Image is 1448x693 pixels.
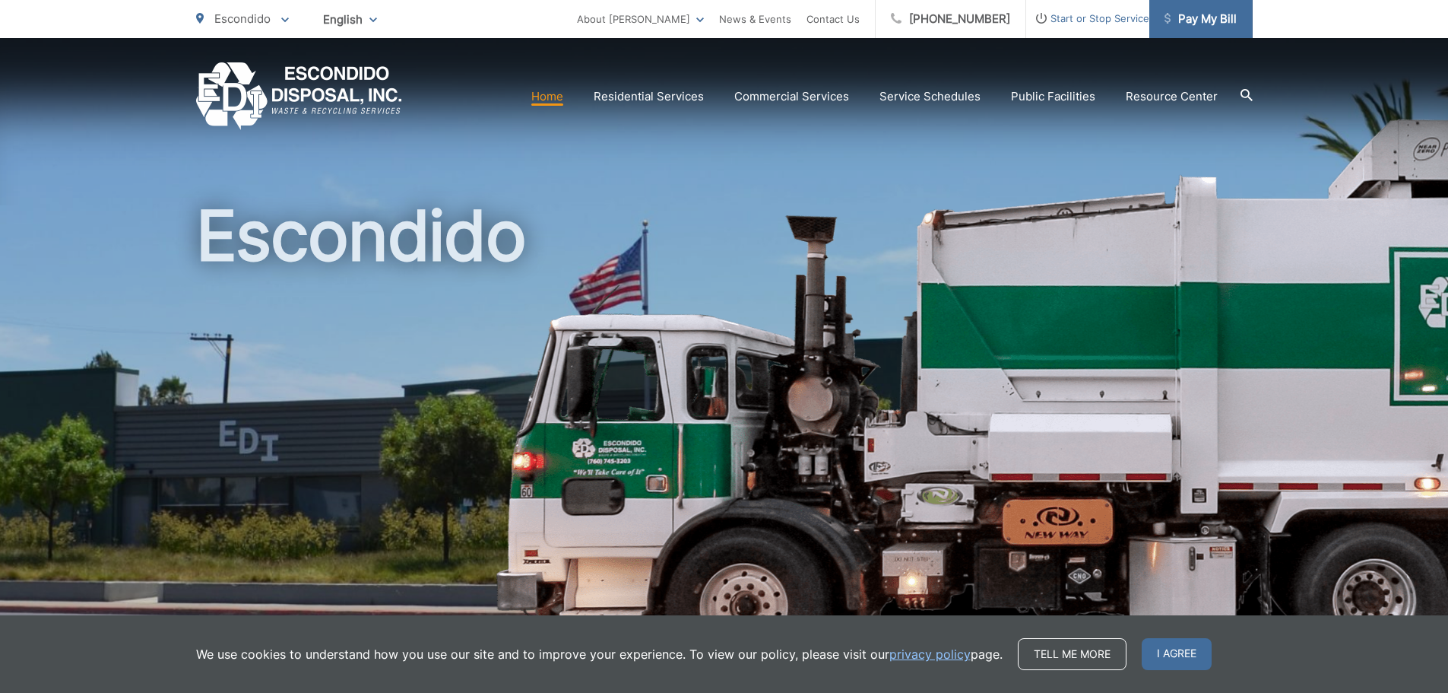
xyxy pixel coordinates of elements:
p: We use cookies to understand how you use our site and to improve your experience. To view our pol... [196,645,1003,663]
a: About [PERSON_NAME] [577,10,704,28]
a: Service Schedules [879,87,981,106]
a: Public Facilities [1011,87,1095,106]
a: Home [531,87,563,106]
a: EDCD logo. Return to the homepage. [196,62,402,130]
a: Tell me more [1018,638,1126,670]
span: I agree [1142,638,1212,670]
h1: Escondido [196,198,1253,679]
span: Escondido [214,11,271,26]
span: Pay My Bill [1164,10,1237,28]
a: Residential Services [594,87,704,106]
a: privacy policy [889,645,971,663]
a: Resource Center [1126,87,1218,106]
a: News & Events [719,10,791,28]
a: Commercial Services [734,87,849,106]
span: English [312,6,388,33]
a: Contact Us [806,10,860,28]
